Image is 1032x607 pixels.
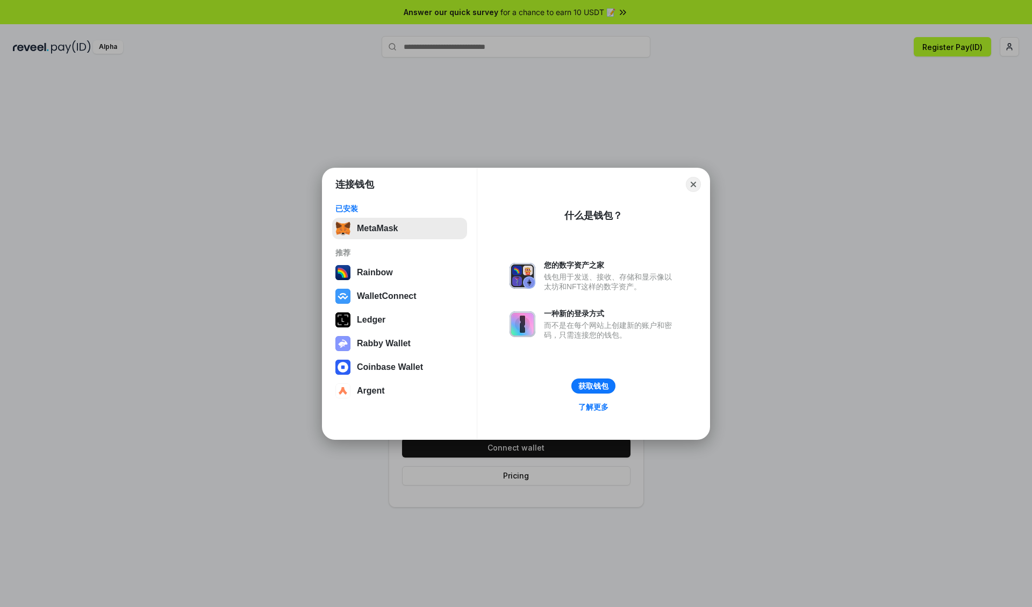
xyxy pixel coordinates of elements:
[335,204,464,213] div: 已安装
[335,383,350,398] img: svg+xml,%3Csvg%20width%3D%2228%22%20height%3D%2228%22%20viewBox%3D%220%200%2028%2028%22%20fill%3D...
[335,360,350,375] img: svg+xml,%3Csvg%20width%3D%2228%22%20height%3D%2228%22%20viewBox%3D%220%200%2028%2028%22%20fill%3D...
[510,263,535,289] img: svg+xml,%3Csvg%20xmlns%3D%22http%3A%2F%2Fwww.w3.org%2F2000%2Fsvg%22%20fill%3D%22none%22%20viewBox...
[332,285,467,307] button: WalletConnect
[357,386,385,396] div: Argent
[686,177,701,192] button: Close
[357,291,417,301] div: WalletConnect
[571,379,615,394] button: 获取钱包
[357,339,411,348] div: Rabby Wallet
[332,356,467,378] button: Coinbase Wallet
[564,209,622,222] div: 什么是钱包？
[357,224,398,233] div: MetaMask
[335,221,350,236] img: svg+xml,%3Csvg%20fill%3D%22none%22%20height%3D%2233%22%20viewBox%3D%220%200%2035%2033%22%20width%...
[544,272,677,291] div: 钱包用于发送、接收、存储和显示像以太坊和NFT这样的数字资产。
[335,312,350,327] img: svg+xml,%3Csvg%20xmlns%3D%22http%3A%2F%2Fwww.w3.org%2F2000%2Fsvg%22%20width%3D%2228%22%20height%3...
[572,400,615,414] a: 了解更多
[544,260,677,270] div: 您的数字资产之家
[335,265,350,280] img: svg+xml,%3Csvg%20width%3D%22120%22%20height%3D%22120%22%20viewBox%3D%220%200%20120%20120%22%20fil...
[578,402,608,412] div: 了解更多
[332,333,467,354] button: Rabby Wallet
[335,289,350,304] img: svg+xml,%3Csvg%20width%3D%2228%22%20height%3D%2228%22%20viewBox%3D%220%200%2028%2028%22%20fill%3D...
[357,362,423,372] div: Coinbase Wallet
[335,178,374,191] h1: 连接钱包
[332,218,467,239] button: MetaMask
[544,309,677,318] div: 一种新的登录方式
[510,311,535,337] img: svg+xml,%3Csvg%20xmlns%3D%22http%3A%2F%2Fwww.w3.org%2F2000%2Fsvg%22%20fill%3D%22none%22%20viewBox...
[332,262,467,283] button: Rainbow
[332,380,467,402] button: Argent
[357,315,385,325] div: Ledger
[335,336,350,351] img: svg+xml,%3Csvg%20xmlns%3D%22http%3A%2F%2Fwww.w3.org%2F2000%2Fsvg%22%20fill%3D%22none%22%20viewBox...
[578,381,608,391] div: 获取钱包
[357,268,393,277] div: Rainbow
[544,320,677,340] div: 而不是在每个网站上创建新的账户和密码，只需连接您的钱包。
[332,309,467,331] button: Ledger
[335,248,464,258] div: 推荐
